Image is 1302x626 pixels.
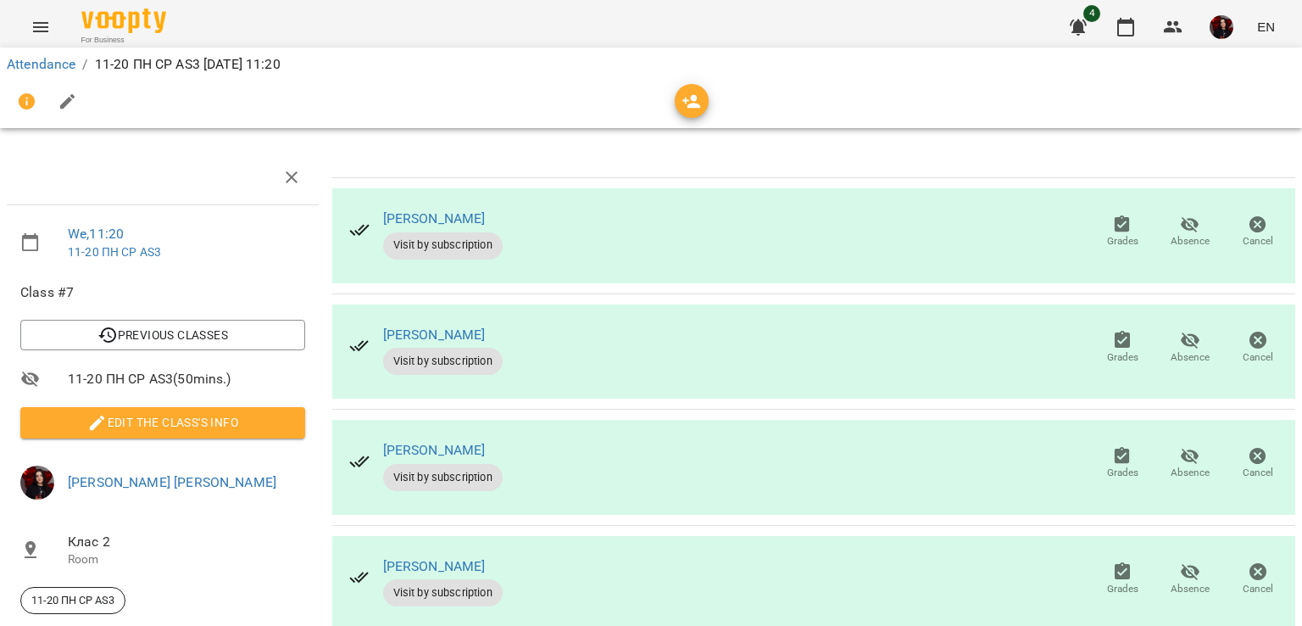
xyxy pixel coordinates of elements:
button: Absence [1156,324,1224,372]
button: Edit the class's Info [20,407,305,438]
button: Grades [1088,556,1156,604]
button: Absence [1156,440,1224,488]
span: Grades [1107,350,1138,365]
span: Class #7 [20,282,305,303]
span: Grades [1107,466,1138,480]
span: Previous Classes [34,325,292,345]
button: Grades [1088,324,1156,372]
span: Grades [1107,582,1138,596]
span: Visit by subscription [383,585,503,601]
a: [PERSON_NAME] [383,210,486,226]
span: Absence [1171,466,1210,480]
button: Absence [1156,556,1224,604]
span: Visit by subscription [383,238,503,253]
span: Cancel [1243,350,1273,365]
a: [PERSON_NAME] [PERSON_NAME] [68,474,276,490]
a: [PERSON_NAME] [383,558,486,574]
span: Visit by subscription [383,470,503,485]
a: [PERSON_NAME] [383,442,486,458]
span: 4 [1083,5,1100,22]
span: Absence [1171,234,1210,249]
div: 11-20 ПН СР AS3 [20,587,125,614]
button: Cancel [1224,556,1292,604]
img: 11eefa85f2c1bcf485bdfce11c545767.jpg [20,466,54,500]
button: Previous Classes [20,320,305,350]
span: 11-20 ПН СР AS3 ( 50 mins. ) [68,369,305,389]
span: Grades [1107,234,1138,249]
button: Cancel [1224,440,1292,488]
li: / [82,54,87,75]
span: Visit by subscription [383,354,503,369]
button: Absence [1156,209,1224,256]
button: Cancel [1224,209,1292,256]
a: We , 11:20 [68,226,124,242]
p: Room [68,551,305,568]
span: Absence [1171,582,1210,596]
span: 11-20 ПН СР AS3 [21,593,125,608]
span: Cancel [1243,466,1273,480]
span: Клас 2 [68,532,305,552]
span: Edit the class's Info [34,412,292,433]
button: Grades [1088,440,1156,488]
span: For Business [81,35,166,46]
img: 11eefa85f2c1bcf485bdfce11c545767.jpg [1210,15,1233,39]
nav: breadcrumb [7,54,1295,75]
a: 11-20 ПН СР AS3 [68,245,161,259]
button: Grades [1088,209,1156,256]
span: Cancel [1243,582,1273,596]
p: 11-20 ПН СР AS3 [DATE] 11:20 [95,54,281,75]
a: [PERSON_NAME] [383,327,486,343]
img: Voopty Logo [81,8,166,33]
button: Menu [20,7,61,48]
a: Attendance [7,56,75,72]
button: EN [1250,11,1282,42]
button: Cancel [1224,324,1292,372]
span: EN [1257,18,1275,36]
span: Cancel [1243,234,1273,249]
span: Absence [1171,350,1210,365]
